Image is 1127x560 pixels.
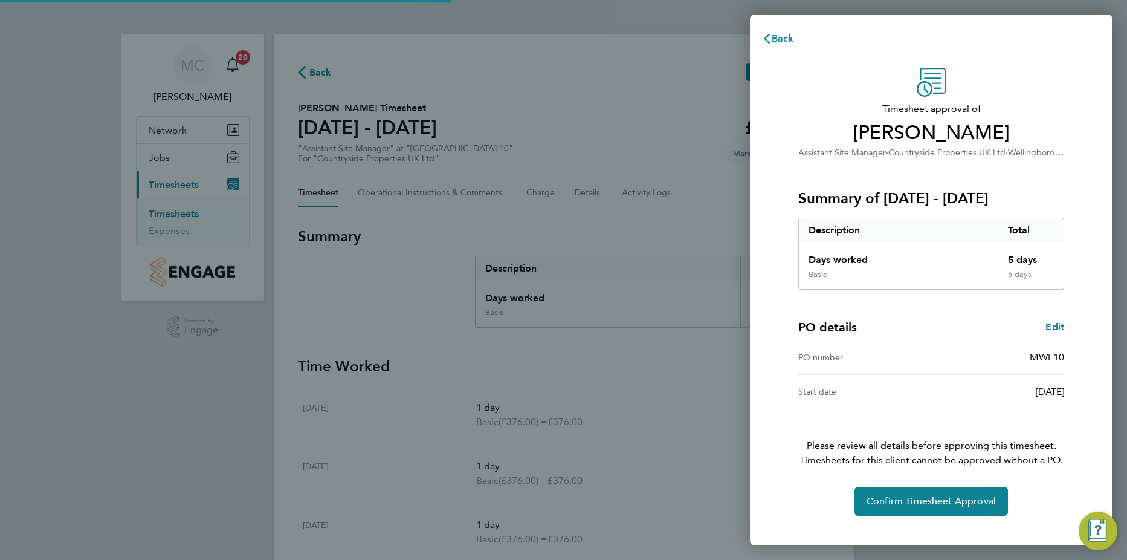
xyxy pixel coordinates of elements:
[1045,321,1064,333] span: Edit
[867,495,996,507] span: Confirm Timesheet Approval
[1030,351,1064,363] span: MWE10
[854,487,1008,516] button: Confirm Timesheet Approval
[784,453,1079,467] span: Timesheets for this client cannot be approved without a PO.
[886,148,888,158] span: ·
[998,243,1064,270] div: 5 days
[772,33,794,44] span: Back
[998,270,1064,289] div: 5 days
[798,350,931,365] div: PO number
[798,218,1064,290] div: Summary of 04 - 10 Aug 2025
[888,148,1006,158] span: Countryside Properties UK Ltd
[784,409,1079,467] p: Please review all details before approving this timesheet.
[798,102,1064,116] span: Timesheet approval of
[998,218,1064,243] div: Total
[931,385,1064,399] div: [DATE]
[798,189,1064,208] h3: Summary of [DATE] - [DATE]
[799,218,998,243] div: Description
[799,243,998,270] div: Days worked
[798,319,857,336] h4: PO details
[798,148,886,158] span: Assistant Site Manager
[1006,148,1008,158] span: ·
[750,27,806,51] button: Back
[809,270,827,279] div: Basic
[1079,512,1117,550] button: Engage Resource Center
[798,121,1064,145] span: [PERSON_NAME]
[798,385,931,399] div: Start date
[1045,320,1064,334] a: Edit
[1008,146,1107,158] span: Wellingborough Parcel 10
